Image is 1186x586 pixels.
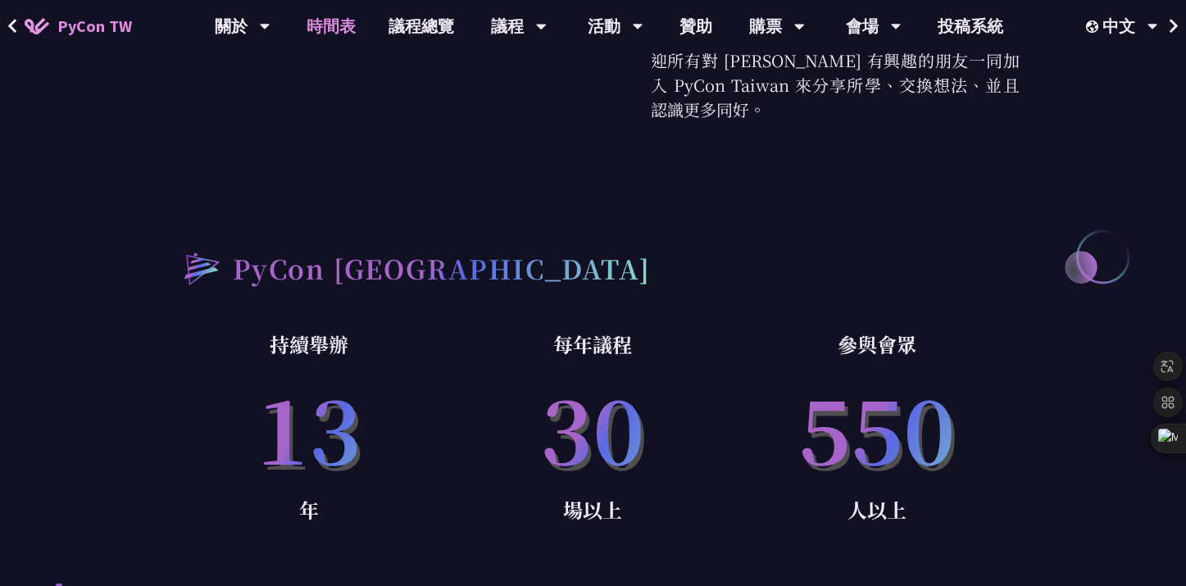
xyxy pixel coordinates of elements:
img: Home icon of PyCon TW 2025 [25,18,49,34]
p: 550 [735,361,1020,493]
p: 13 [167,361,452,493]
img: Locale Icon [1086,20,1102,33]
img: heading-bullet [167,237,233,299]
p: 年 [167,493,452,526]
span: PyCon TW [57,14,132,39]
h2: PyCon [GEOGRAPHIC_DATA] [233,248,651,288]
p: 人以上 [735,493,1020,526]
p: 持續舉辦 [167,328,452,361]
a: PyCon TW [8,6,148,47]
p: 30 [451,361,735,493]
p: 參與會眾 [735,328,1020,361]
p: 每年議程 [451,328,735,361]
p: 場以上 [451,493,735,526]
